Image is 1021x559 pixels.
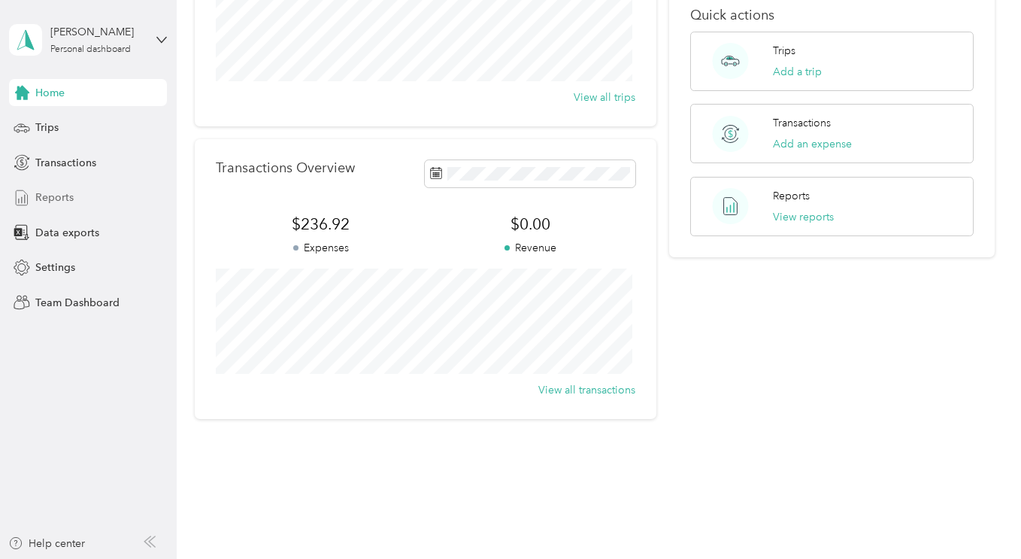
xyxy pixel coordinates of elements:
p: Revenue [426,240,635,256]
iframe: Everlance-gr Chat Button Frame [937,475,1021,559]
p: Reports [773,188,810,204]
span: $236.92 [216,214,426,235]
span: Reports [35,190,74,205]
span: Settings [35,260,75,275]
button: View all transactions [538,382,635,398]
span: $0.00 [426,214,635,235]
button: Help center [8,536,85,551]
div: Personal dashboard [50,45,131,54]
span: Transactions [35,155,96,171]
button: View all trips [574,90,635,105]
button: View reports [773,209,834,225]
p: Quick actions [690,8,974,23]
span: Trips [35,120,59,135]
p: Trips [773,43,795,59]
p: Expenses [216,240,426,256]
span: Team Dashboard [35,295,120,311]
p: Transactions Overview [216,160,355,176]
button: Add a trip [773,64,822,80]
span: Home [35,85,65,101]
button: Add an expense [773,136,852,152]
span: Data exports [35,225,99,241]
div: [PERSON_NAME] [50,24,144,40]
p: Transactions [773,115,831,131]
